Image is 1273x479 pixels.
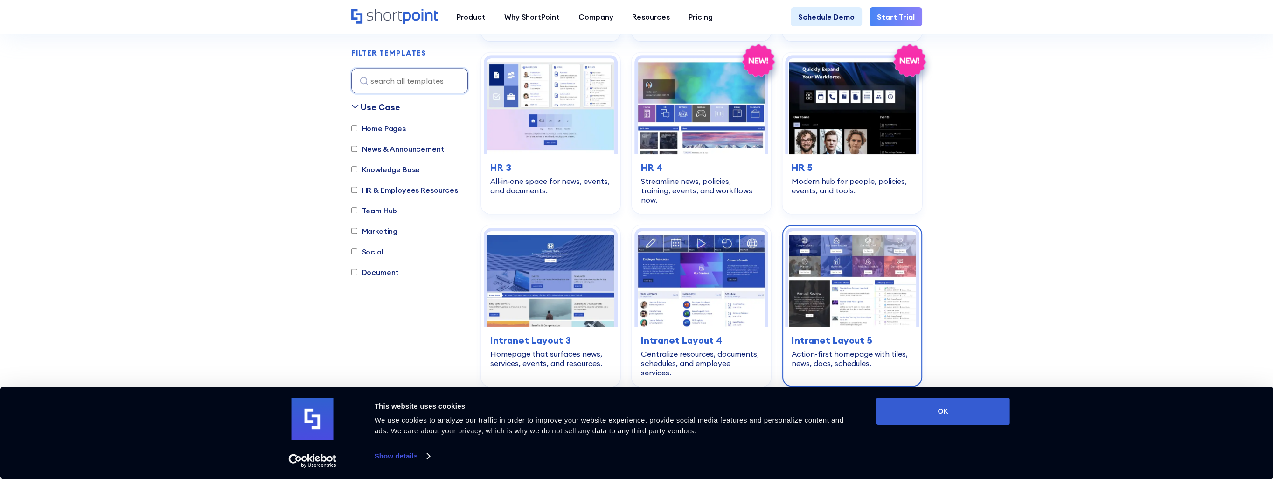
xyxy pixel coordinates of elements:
[569,7,623,26] a: Company
[487,231,614,327] img: Intranet Layout 3 – SharePoint Homepage Template: Homepage that surfaces news, services, events, ...
[641,333,762,347] h3: Intranet Layout 4
[351,143,445,155] label: News & Announcement
[782,52,922,214] a: HR 5 – Human Resource Template: Modern hub for people, policies, events, and tools.HR 5Modern hub...
[578,11,613,22] div: Company
[632,225,771,387] a: Intranet Layout 4 – Intranet Page Template: Centralize resources, documents, schedules, and emplo...
[623,7,679,26] a: Resources
[351,267,399,278] label: Document
[638,231,765,327] img: Intranet Layout 4 – Intranet Page Template: Centralize resources, documents, schedules, and emplo...
[292,398,334,440] img: logo
[447,7,495,26] a: Product
[792,333,912,347] h3: Intranet Layout 5
[791,7,862,26] a: Schedule Demo
[351,187,357,193] input: HR & Employees Resources
[351,126,357,132] input: Home Pages
[457,11,486,22] div: Product
[788,231,916,327] img: Intranet Layout 5 – SharePoint Page Template: Action-first homepage with tiles, news, docs, sched...
[638,58,765,154] img: HR 4 – SharePoint HR Intranet Template: Streamline news, policies, training, events, and workflow...
[375,449,430,463] a: Show details
[351,9,438,25] a: Home
[351,228,357,234] input: Marketing
[641,161,762,175] h3: HR 4
[351,184,458,196] label: HR & Employees Resources
[679,7,722,26] a: Pricing
[792,161,912,175] h3: HR 5
[481,225,620,387] a: Intranet Layout 3 – SharePoint Homepage Template: Homepage that surfaces news, services, events, ...
[641,349,762,377] div: Centralize resources, documents, schedules, and employee services.
[632,52,771,214] a: HR 4 – SharePoint HR Intranet Template: Streamline news, policies, training, events, and workflow...
[487,58,614,154] img: HR 3 – HR Intranet Template: All‑in‑one space for news, events, and documents.
[271,454,353,468] a: Usercentrics Cookiebot - opens in a new window
[782,225,922,387] a: Intranet Layout 5 – SharePoint Page Template: Action-first homepage with tiles, news, docs, sched...
[490,161,611,175] h3: HR 3
[351,146,357,152] input: News & Announcement
[490,333,611,347] h3: Intranet Layout 3
[351,208,357,214] input: Team Hub
[351,269,357,275] input: Document
[490,349,611,368] div: Homepage that surfaces news, services, events, and resources.
[792,349,912,368] div: Action-first homepage with tiles, news, docs, schedules.
[788,58,916,154] img: HR 5 – Human Resource Template: Modern hub for people, policies, events, and tools.
[351,49,426,57] div: FILTER TEMPLATES
[876,398,1010,425] button: OK
[351,68,468,93] input: search all templates
[495,7,569,26] a: Why ShortPoint
[351,246,383,257] label: Social
[375,416,844,435] span: We use cookies to analyze our traffic in order to improve your website experience, provide social...
[361,101,400,113] div: Use Case
[641,176,762,204] div: Streamline news, policies, training, events, and workflows now.
[792,176,912,195] div: Modern hub for people, policies, events, and tools.
[351,205,397,216] label: Team Hub
[351,249,357,255] input: Social
[351,123,406,134] label: Home Pages
[481,52,620,214] a: HR 3 – HR Intranet Template: All‑in‑one space for news, events, and documents.HR 3All‑in‑one spac...
[689,11,713,22] div: Pricing
[632,11,670,22] div: Resources
[351,164,420,175] label: Knowledge Base
[870,7,922,26] a: Start Trial
[351,167,357,173] input: Knowledge Base
[351,225,398,237] label: Marketing
[504,11,560,22] div: Why ShortPoint
[490,176,611,195] div: All‑in‑one space for news, events, and documents.
[375,401,856,412] div: This website uses cookies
